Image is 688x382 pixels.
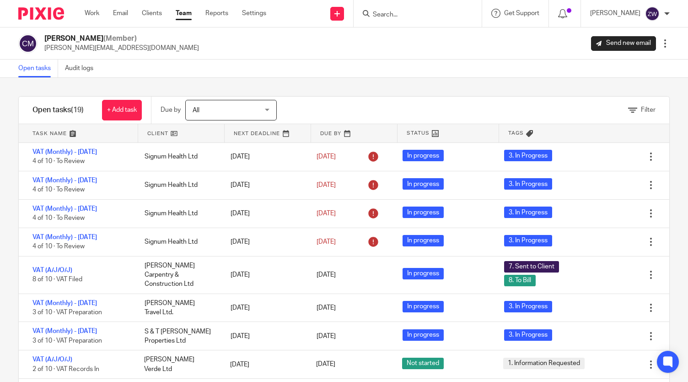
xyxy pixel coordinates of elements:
[504,150,552,161] span: 3. In Progress
[135,147,221,166] div: Signum Health Ltd
[32,267,72,273] a: VAT (A/J/O/J)
[18,60,58,77] a: Open tasks
[32,338,102,344] span: 3 of 10 · VAT Preparation
[317,182,336,188] span: [DATE]
[32,276,82,283] span: 8 of 10 · VAT Filed
[161,105,181,115] p: Due by
[403,207,444,218] span: In progress
[317,272,336,278] span: [DATE]
[317,210,336,217] span: [DATE]
[221,204,307,223] div: [DATE]
[221,176,307,194] div: [DATE]
[504,301,552,312] span: 3. In Progress
[135,256,221,294] div: [PERSON_NAME] Carpentry & Construction Ltd
[135,294,221,322] div: [PERSON_NAME] Travel Ltd.
[221,299,307,317] div: [DATE]
[372,11,454,19] input: Search
[504,235,552,246] span: 3. In Progress
[221,233,307,251] div: [DATE]
[503,358,585,369] span: 1. Information Requested
[193,107,199,114] span: All
[403,150,444,161] span: In progress
[65,60,100,77] a: Audit logs
[32,215,85,221] span: 4 of 10 · To Review
[508,129,524,137] span: Tags
[504,329,552,341] span: 3. In Progress
[113,9,128,18] a: Email
[504,10,539,16] span: Get Support
[32,149,97,155] a: VAT (Monthly) - [DATE]
[317,239,336,245] span: [DATE]
[504,261,559,273] span: 7. Sent to Client
[85,9,99,18] a: Work
[18,7,64,20] img: Pixie
[590,9,640,18] p: [PERSON_NAME]
[18,34,38,53] img: svg%3E
[176,9,192,18] a: Team
[407,129,430,137] span: Status
[102,100,142,120] a: + Add task
[317,333,336,339] span: [DATE]
[402,358,444,369] span: Not started
[403,268,444,279] span: In progress
[221,266,307,284] div: [DATE]
[403,301,444,312] span: In progress
[32,309,102,316] span: 3 of 10 · VAT Preparation
[32,105,84,115] h1: Open tasks
[32,186,85,193] span: 4 of 10 · To Review
[135,233,221,251] div: Signum Health Ltd
[504,207,552,218] span: 3. In Progress
[504,178,552,190] span: 3. In Progress
[641,107,656,113] span: Filter
[135,322,221,350] div: S & T [PERSON_NAME] Properties Ltd
[317,305,336,311] span: [DATE]
[403,329,444,341] span: In progress
[32,177,97,184] a: VAT (Monthly) - [DATE]
[135,204,221,223] div: Signum Health Ltd
[221,147,307,166] div: [DATE]
[645,6,660,21] img: svg%3E
[44,44,199,53] p: [PERSON_NAME][EMAIL_ADDRESS][DOMAIN_NAME]
[71,106,84,114] span: (19)
[317,153,336,160] span: [DATE]
[32,243,85,250] span: 4 of 10 · To Review
[142,9,162,18] a: Clients
[135,176,221,194] div: Signum Health Ltd
[32,234,97,240] a: VAT (Monthly) - [DATE]
[591,36,656,51] a: Send new email
[103,35,137,42] span: (Member)
[221,355,307,374] div: [DATE]
[32,328,97,334] a: VAT (Monthly) - [DATE]
[205,9,228,18] a: Reports
[403,178,444,190] span: In progress
[32,356,72,363] a: VAT (A/J/O/J)
[44,34,199,44] h2: [PERSON_NAME]
[32,206,97,212] a: VAT (Monthly) - [DATE]
[32,158,85,165] span: 4 of 10 · To Review
[242,9,266,18] a: Settings
[32,366,99,372] span: 2 of 10 · VAT Records In
[504,275,536,286] span: 8. To Bill
[32,300,97,306] a: VAT (Monthly) - [DATE]
[316,361,335,368] span: [DATE]
[221,327,307,345] div: [DATE]
[403,235,444,246] span: In progress
[135,350,221,378] div: [PERSON_NAME] Verde Ltd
